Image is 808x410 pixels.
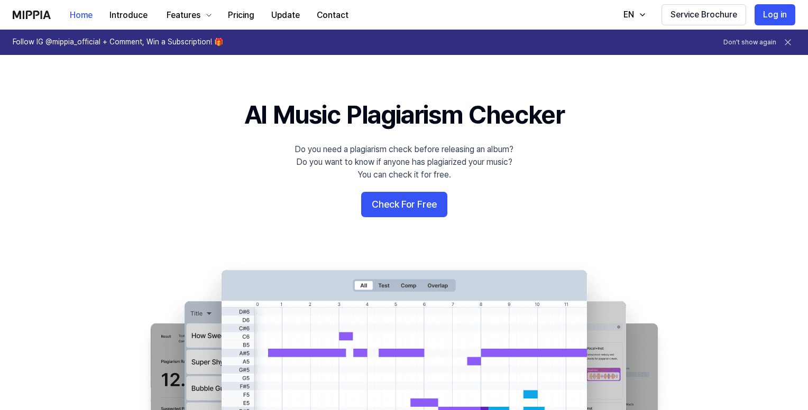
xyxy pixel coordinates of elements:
[621,8,636,21] div: EN
[164,9,203,22] div: Features
[101,5,156,26] button: Introduce
[263,5,308,26] button: Update
[263,1,308,30] a: Update
[61,1,101,30] a: Home
[219,5,263,26] button: Pricing
[308,5,357,26] button: Contact
[13,37,223,48] h1: Follow IG @mippia_official + Comment, Win a Subscription! 🎁
[295,143,513,181] div: Do you need a plagiarism check before releasing an album? Do you want to know if anyone has plagi...
[723,38,776,47] button: Don't show again
[156,5,219,26] button: Features
[662,4,746,25] button: Service Brochure
[755,4,795,25] button: Log in
[244,97,564,133] h1: AI Music Plagiarism Checker
[13,11,51,19] img: logo
[61,5,101,26] button: Home
[361,192,447,217] button: Check For Free
[613,4,653,25] button: EN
